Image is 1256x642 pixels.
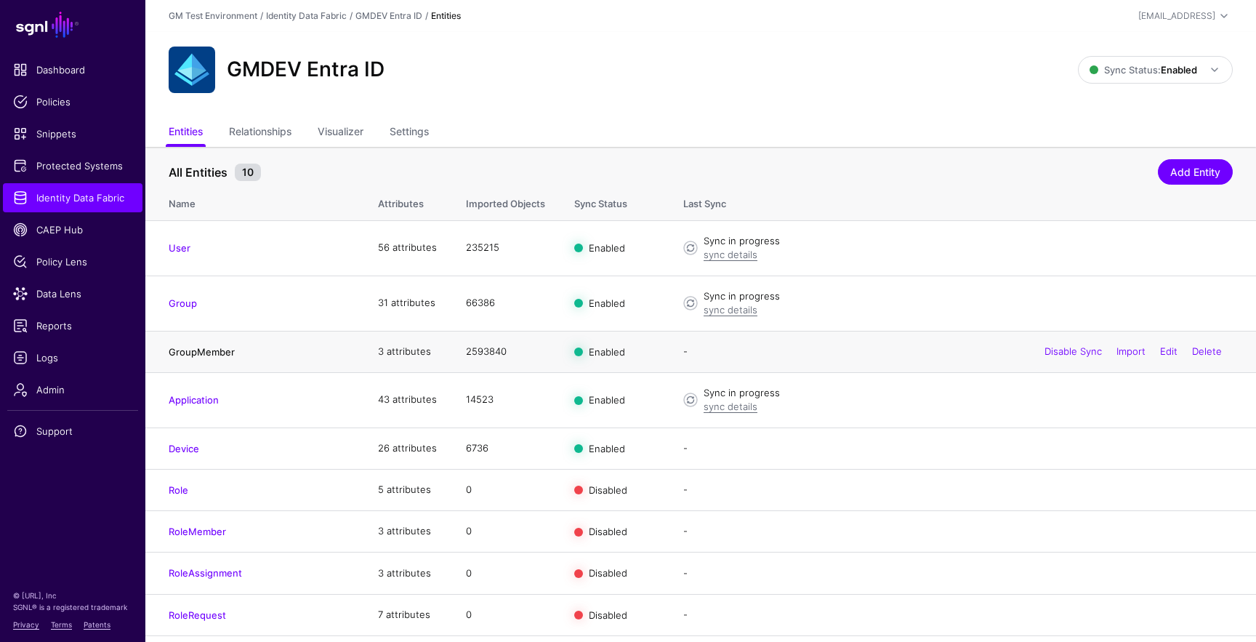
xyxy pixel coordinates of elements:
[363,276,451,331] td: 31 attributes
[13,63,132,77] span: Dashboard
[704,401,757,412] a: sync details
[347,9,355,23] div: /
[355,10,422,21] a: GMDEV Entra ID
[169,609,226,621] a: RoleRequest
[13,190,132,205] span: Identity Data Fabric
[683,442,688,454] app-datasources-item-entities-syncstatus: -
[3,215,142,244] a: CAEP Hub
[704,289,1233,304] div: Sync in progress
[363,428,451,469] td: 26 attributes
[229,119,291,147] a: Relationships
[363,182,451,220] th: Attributes
[451,469,560,510] td: 0
[1192,345,1222,357] a: Delete
[589,297,625,309] span: Enabled
[451,553,560,594] td: 0
[13,127,132,141] span: Snippets
[683,483,688,495] app-datasources-item-entities-syncstatus: -
[1161,64,1197,76] strong: Enabled
[363,553,451,594] td: 3 attributes
[3,87,142,116] a: Policies
[589,242,625,254] span: Enabled
[683,525,688,537] app-datasources-item-entities-syncstatus: -
[451,182,560,220] th: Imported Objects
[3,343,142,372] a: Logs
[145,182,363,220] th: Name
[9,9,137,41] a: SGNL
[169,484,188,496] a: Role
[704,386,1233,401] div: Sync in progress
[589,526,627,537] span: Disabled
[3,247,142,276] a: Policy Lens
[683,609,688,620] app-datasources-item-entities-syncstatus: -
[451,331,560,372] td: 2593840
[1158,159,1233,185] a: Add Entity
[363,511,451,553] td: 3 attributes
[169,526,226,537] a: RoleMember
[560,182,669,220] th: Sync Status
[589,567,627,579] span: Disabled
[3,375,142,404] a: Admin
[422,9,431,23] div: /
[589,609,627,620] span: Disabled
[169,567,242,579] a: RoleAssignment
[3,119,142,148] a: Snippets
[451,276,560,331] td: 66386
[318,119,363,147] a: Visualizer
[363,372,451,428] td: 43 attributes
[257,9,266,23] div: /
[13,424,132,438] span: Support
[13,601,132,613] p: SGNL® is a registered trademark
[13,286,132,301] span: Data Lens
[235,164,261,181] small: 10
[704,234,1233,249] div: Sync in progress
[363,331,451,372] td: 3 attributes
[363,469,451,510] td: 5 attributes
[363,220,451,276] td: 56 attributes
[1160,345,1177,357] a: Edit
[169,443,199,454] a: Device
[704,249,757,260] a: sync details
[266,10,347,21] a: Identity Data Fabric
[169,10,257,21] a: GM Test Environment
[451,594,560,635] td: 0
[3,311,142,340] a: Reports
[1044,345,1102,357] a: Disable Sync
[13,620,39,629] a: Privacy
[169,47,215,93] img: svg+xml;base64,PHN2ZyB3aWR0aD0iNjQiIGhlaWdodD0iNjQiIHZpZXdCb3g9IjAgMCA2NCA2NCIgZmlsbD0ibm9uZSIgeG...
[13,590,132,601] p: © [URL], Inc
[669,182,1256,220] th: Last Sync
[13,254,132,269] span: Policy Lens
[431,10,461,21] strong: Entities
[589,442,625,454] span: Enabled
[683,567,688,579] app-datasources-item-entities-syncstatus: -
[3,55,142,84] a: Dashboard
[363,594,451,635] td: 7 attributes
[13,350,132,365] span: Logs
[165,164,231,181] span: All Entities
[169,119,203,147] a: Entities
[169,242,190,254] a: User
[390,119,429,147] a: Settings
[227,57,385,82] h2: GMDEV Entra ID
[451,428,560,469] td: 6736
[13,95,132,109] span: Policies
[451,372,560,428] td: 14523
[451,220,560,276] td: 235215
[1138,9,1215,23] div: [EMAIL_ADDRESS]
[13,382,132,397] span: Admin
[683,345,688,357] app-datasources-item-entities-syncstatus: -
[169,297,197,309] a: Group
[589,345,625,357] span: Enabled
[589,394,625,406] span: Enabled
[84,620,110,629] a: Patents
[589,484,627,496] span: Disabled
[1090,64,1197,76] span: Sync Status:
[13,222,132,237] span: CAEP Hub
[704,304,757,316] a: sync details
[451,511,560,553] td: 0
[169,394,219,406] a: Application
[3,183,142,212] a: Identity Data Fabric
[13,159,132,173] span: Protected Systems
[51,620,72,629] a: Terms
